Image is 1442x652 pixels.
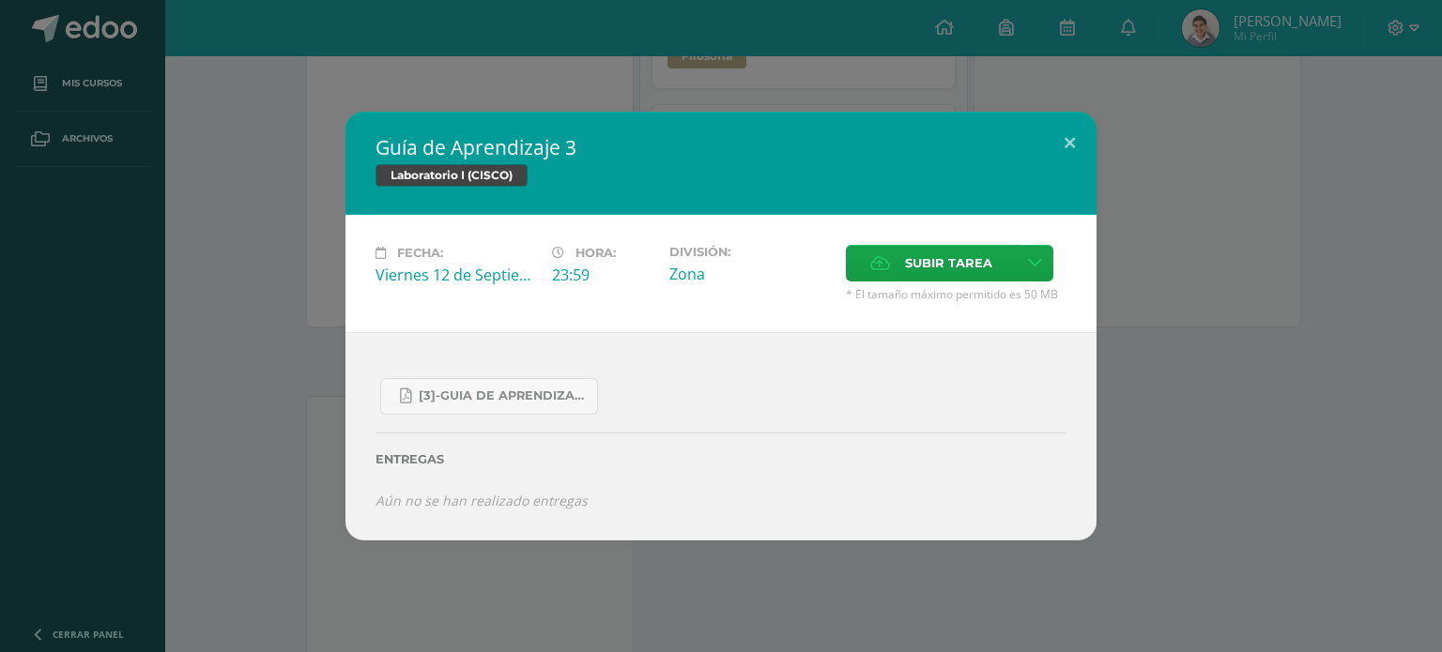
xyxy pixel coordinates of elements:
div: Zona [669,264,831,284]
h2: Guía de Aprendizaje 3 [376,134,1066,160]
a: [3]-GUIA DE APRENDIZAJE 3 IV [PERSON_NAME] CISCO UNIDAD 4.pdf [380,378,598,415]
button: Close (Esc) [1043,112,1097,175]
span: Laboratorio I (CISCO) [376,164,528,187]
span: Fecha: [397,246,443,260]
div: Viernes 12 de Septiembre [376,265,537,285]
label: División: [669,245,831,259]
label: Entregas [376,452,1066,466]
div: 23:59 [552,265,654,285]
span: Hora: [575,246,616,260]
i: Aún no se han realizado entregas [376,492,588,509]
span: [3]-GUIA DE APRENDIZAJE 3 IV [PERSON_NAME] CISCO UNIDAD 4.pdf [419,388,588,403]
span: Subir tarea [905,246,992,281]
span: * El tamaño máximo permitido es 50 MB [846,286,1066,302]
